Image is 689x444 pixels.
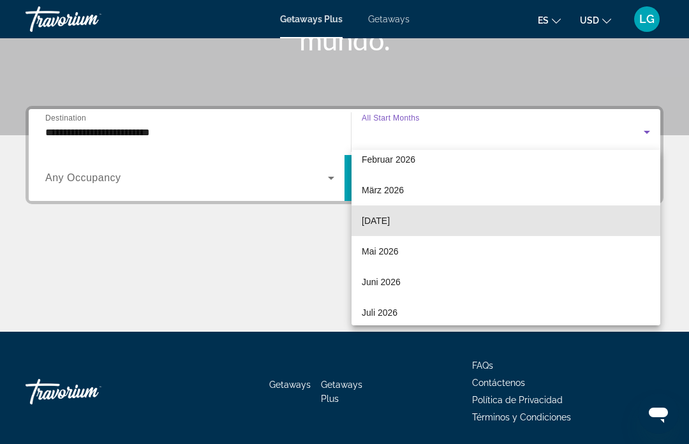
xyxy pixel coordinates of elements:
[362,244,399,259] span: Mai 2026
[362,213,390,228] span: [DATE]
[362,305,397,320] span: Juli 2026
[638,393,679,434] iframe: Schaltfläche zum Öffnen des Messaging-Fensters
[362,152,415,167] span: Februar 2026
[362,182,404,198] span: März 2026
[362,274,401,290] span: Juni 2026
